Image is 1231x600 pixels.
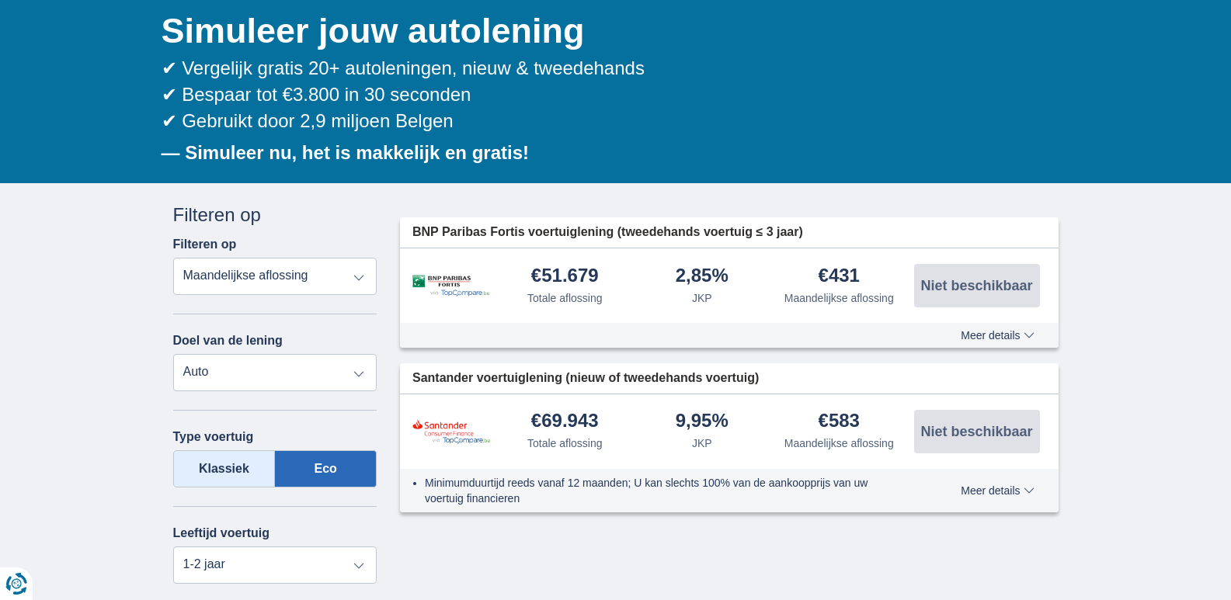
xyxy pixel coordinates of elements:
div: Totale aflossing [527,290,603,306]
span: Meer details [961,485,1034,496]
div: Maandelijkse aflossing [784,435,894,451]
div: €51.679 [531,266,599,287]
span: Niet beschikbaar [920,425,1032,439]
div: Filteren op [173,202,377,228]
span: Niet beschikbaar [920,279,1032,293]
label: Leeftijd voertuig [173,526,269,540]
button: Meer details [949,484,1045,497]
label: Doel van de lening [173,334,283,348]
b: — Simuleer nu, het is makkelijk en gratis! [162,142,530,163]
div: JKP [692,435,712,451]
span: Meer details [961,330,1034,341]
span: BNP Paribas Fortis voertuiglening (tweedehands voertuig ≤ 3 jaar) [412,224,803,241]
div: €583 [819,411,860,432]
div: €69.943 [531,411,599,432]
button: Niet beschikbaar [914,264,1040,307]
label: Type voertuig [173,430,254,444]
label: Klassiek [173,450,276,487]
button: Meer details [949,329,1045,342]
div: ✔ Vergelijk gratis 20+ autoleningen, nieuw & tweedehands ✔ Bespaar tot €3.800 in 30 seconden ✔ Ge... [162,55,1059,135]
div: 9,95% [676,411,729,432]
li: Minimumduurtijd reeds vanaf 12 maanden; U kan slechts 100% van de aankoopprijs van uw voertuig fi... [425,475,904,506]
div: JKP [692,290,712,306]
div: Maandelijkse aflossing [784,290,894,306]
button: Niet beschikbaar [914,410,1040,453]
label: Filteren op [173,238,237,251]
div: Totale aflossing [527,435,603,451]
span: Santander voertuiglening (nieuw of tweedehands voertuig) [412,369,759,387]
label: Eco [275,450,377,487]
div: 2,85% [676,266,729,287]
img: product.pl.alt Santander [412,419,490,443]
div: €431 [819,266,860,287]
img: product.pl.alt BNP Paribas Fortis [412,275,490,297]
h1: Simuleer jouw autolening [162,7,1059,55]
